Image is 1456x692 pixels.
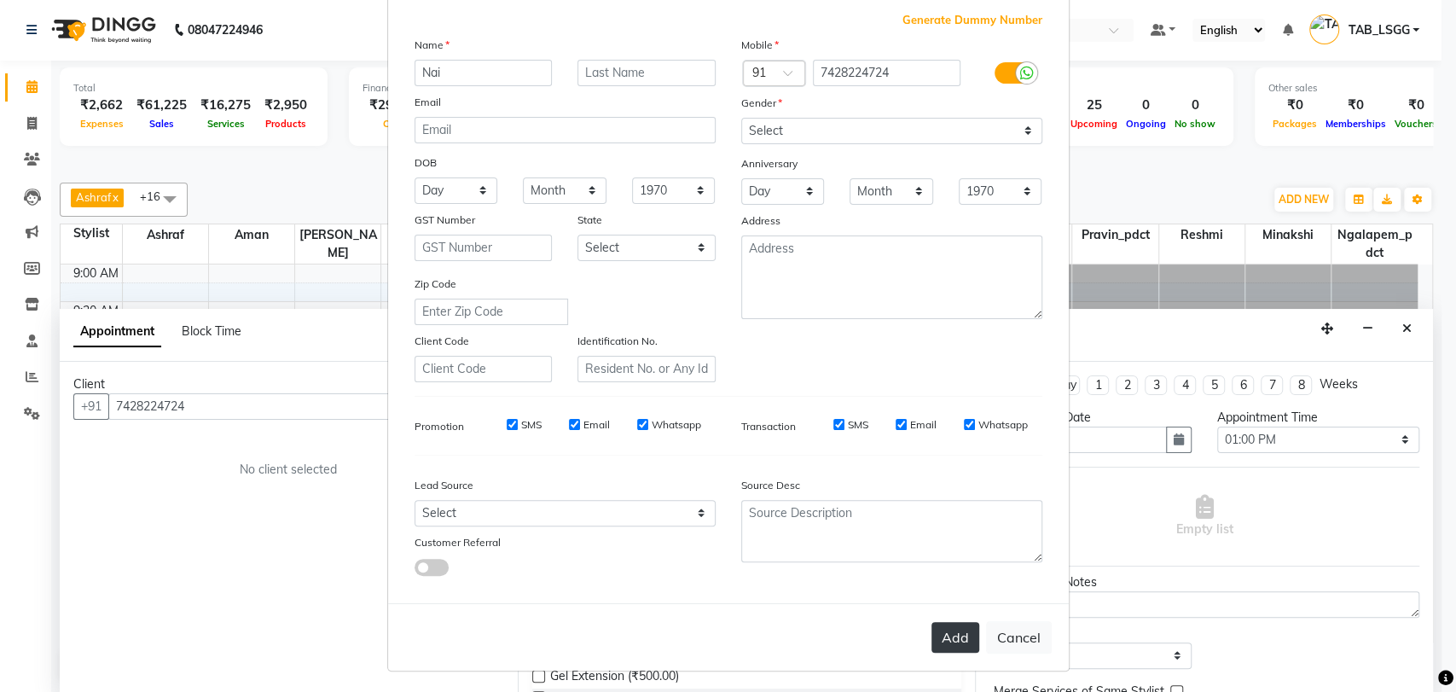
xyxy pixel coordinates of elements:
[415,356,553,382] input: Client Code
[415,235,553,261] input: GST Number
[986,621,1052,654] button: Cancel
[415,212,475,228] label: GST Number
[415,299,568,325] input: Enter Zip Code
[741,478,800,493] label: Source Desc
[415,95,441,110] label: Email
[415,117,716,143] input: Email
[652,417,701,433] label: Whatsapp
[741,96,782,111] label: Gender
[813,60,960,86] input: Mobile
[583,417,610,433] label: Email
[910,417,937,433] label: Email
[521,417,542,433] label: SMS
[415,535,501,550] label: Customer Referral
[415,60,553,86] input: First Name
[741,38,779,53] label: Mobile
[415,38,450,53] label: Name
[741,156,798,172] label: Anniversary
[978,417,1028,433] label: Whatsapp
[848,417,868,433] label: SMS
[902,12,1042,29] span: Generate Dummy Number
[577,212,602,228] label: State
[741,213,780,229] label: Address
[741,419,796,434] label: Transaction
[415,155,437,171] label: DOB
[415,334,469,349] label: Client Code
[931,622,979,653] button: Add
[577,356,716,382] input: Resident No. or Any Id
[415,478,473,493] label: Lead Source
[577,60,716,86] input: Last Name
[415,276,456,292] label: Zip Code
[415,419,464,434] label: Promotion
[577,334,658,349] label: Identification No.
